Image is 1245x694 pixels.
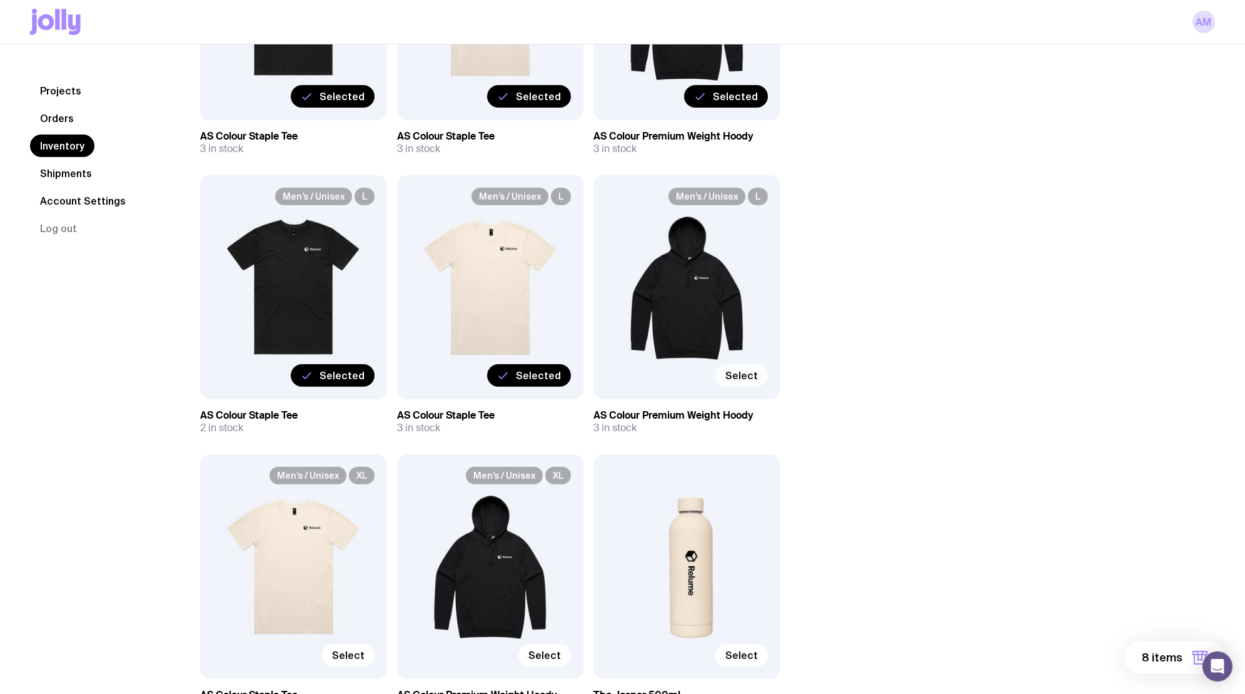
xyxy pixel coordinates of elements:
span: Selected [713,90,758,103]
span: Men’s / Unisex [466,467,543,484]
span: Select [725,649,758,661]
span: 8 items [1142,650,1182,665]
span: Men’s / Unisex [471,188,548,205]
h3: AS Colour Premium Weight Hoody [593,130,780,143]
span: 2 in stock [200,422,243,434]
span: 3 in stock [397,422,440,434]
span: L [748,188,768,205]
span: 3 in stock [397,143,440,155]
span: Men’s / Unisex [668,188,745,205]
a: Shipments [30,162,102,185]
a: AM [1192,11,1215,33]
span: 3 in stock [200,143,243,155]
span: Men’s / Unisex [275,188,352,205]
span: Select [528,649,561,661]
a: Account Settings [30,190,136,212]
h3: AS Colour Staple Tee [200,409,387,422]
span: Selected [516,369,561,382]
span: Selected [320,90,365,103]
span: 3 in stock [593,143,637,155]
h3: AS Colour Staple Tee [397,409,584,422]
a: Projects [30,79,91,102]
span: L [551,188,571,205]
a: Orders [30,107,84,130]
span: Selected [320,369,365,382]
h3: AS Colour Premium Weight Hoody [593,409,780,422]
h3: AS Colour Staple Tee [200,130,387,143]
span: Men’s / Unisex [270,467,346,484]
span: Selected [516,90,561,103]
button: 8 items [1124,641,1225,674]
span: Select [332,649,365,661]
span: XL [349,467,375,484]
span: L [355,188,375,205]
button: Log out [30,217,87,240]
span: XL [545,467,571,484]
h3: AS Colour Staple Tee [397,130,584,143]
div: Open Intercom Messenger [1202,651,1232,681]
span: Select [725,369,758,382]
span: 3 in stock [593,422,637,434]
a: Inventory [30,135,94,157]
